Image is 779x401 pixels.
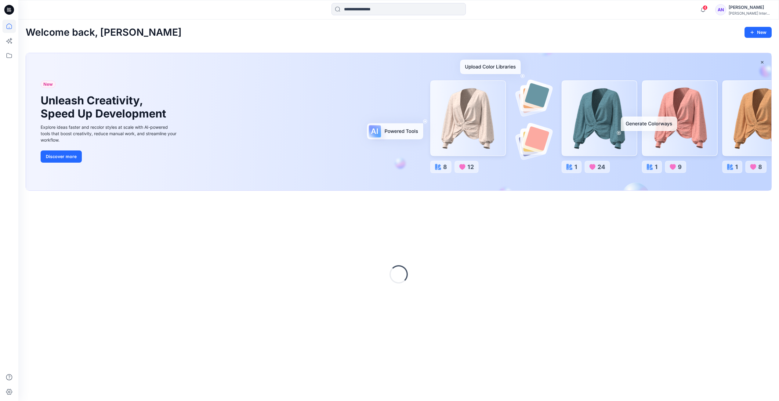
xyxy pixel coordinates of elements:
button: Discover more [41,150,82,163]
span: 4 [703,5,708,10]
button: New [745,27,772,38]
h1: Unleash Creativity, Speed Up Development [41,94,169,120]
span: New [43,81,53,88]
div: [PERSON_NAME] International [729,11,771,16]
div: [PERSON_NAME] [729,4,771,11]
a: Discover more [41,150,178,163]
div: AN [715,4,726,15]
div: Explore ideas faster and recolor styles at scale with AI-powered tools that boost creativity, red... [41,124,178,143]
h2: Welcome back, [PERSON_NAME] [26,27,182,38]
